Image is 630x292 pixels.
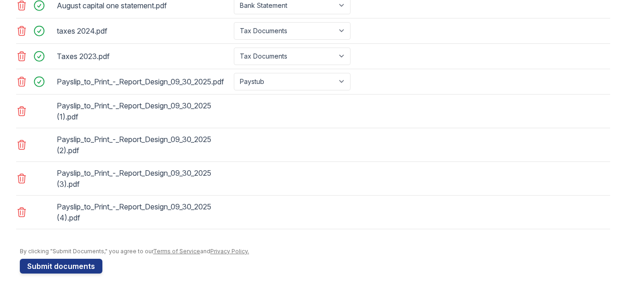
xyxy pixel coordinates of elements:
[20,259,102,274] button: Submit documents
[57,98,230,124] div: Payslip_to_Print_-_Report_Design_09_30_2025 (1).pdf
[57,24,230,38] div: taxes 2024.pdf
[57,132,230,158] div: Payslip_to_Print_-_Report_Design_09_30_2025 (2).pdf
[57,199,230,225] div: Payslip_to_Print_-_Report_Design_09_30_2025 (4).pdf
[57,74,230,89] div: Payslip_to_Print_-_Report_Design_09_30_2025.pdf
[57,166,230,191] div: Payslip_to_Print_-_Report_Design_09_30_2025 (3).pdf
[57,49,230,64] div: Taxes 2023.pdf
[20,248,610,255] div: By clicking "Submit Documents," you agree to our and
[153,248,200,255] a: Terms of Service
[210,248,249,255] a: Privacy Policy.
